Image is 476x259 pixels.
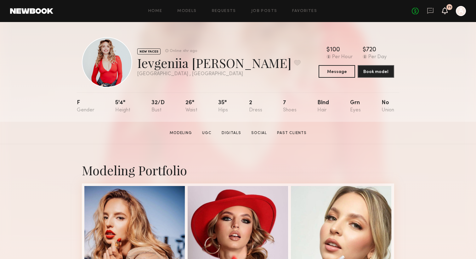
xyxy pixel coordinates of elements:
a: Favorites [292,9,317,13]
div: Ievgeniia [PERSON_NAME] [137,54,301,71]
div: 71 [448,6,451,9]
a: Modeling [167,130,195,136]
div: 35" [218,100,228,113]
div: Modeling Portfolio [82,162,394,178]
a: UGC [200,130,214,136]
div: Online 4hr ago [170,49,197,53]
div: $ [326,47,330,53]
div: 32/d [151,100,165,113]
a: Home [148,9,162,13]
a: Digitals [219,130,244,136]
div: F [77,100,94,113]
div: 26" [185,100,197,113]
a: Past Clients [275,130,309,136]
div: $ [363,47,366,53]
div: Per Day [368,54,387,60]
a: Requests [212,9,236,13]
div: [GEOGRAPHIC_DATA] , [GEOGRAPHIC_DATA] [137,71,301,77]
div: 5'4" [115,100,130,113]
div: Grn [350,100,361,113]
div: Per Hour [332,54,353,60]
div: 100 [330,47,340,53]
button: Message [319,65,355,78]
a: A [456,6,466,16]
div: 7 [283,100,297,113]
div: 720 [366,47,376,53]
div: Blnd [317,100,329,113]
div: NEW FACES [137,48,161,54]
a: Job Posts [251,9,277,13]
button: Book model [358,65,394,78]
div: No [382,100,394,113]
a: Social [249,130,269,136]
a: Models [177,9,196,13]
div: 2 [249,100,262,113]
